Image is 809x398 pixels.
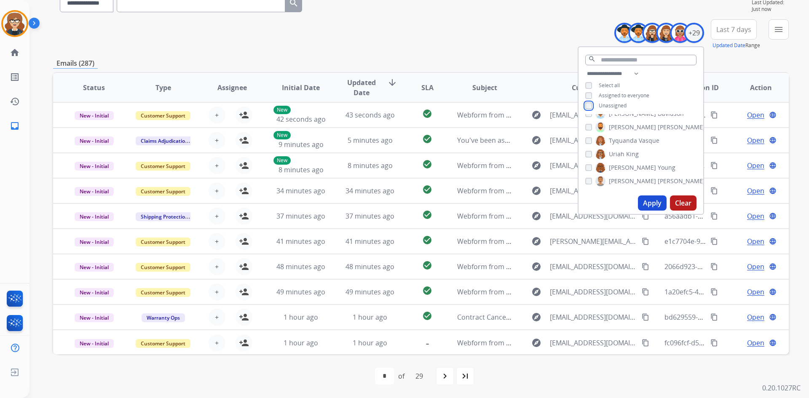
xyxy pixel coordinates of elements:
mat-icon: explore [531,110,541,120]
mat-icon: inbox [10,121,20,131]
mat-icon: person_add [239,186,249,196]
mat-icon: explore [531,186,541,196]
mat-icon: language [769,162,777,169]
div: +29 [684,23,704,43]
button: + [209,233,225,250]
mat-icon: navigate_next [440,371,450,381]
span: Customer Support [136,288,190,297]
div: 29 [409,368,430,385]
mat-icon: person_add [239,338,249,348]
span: + [215,287,219,297]
mat-icon: language [769,136,777,144]
mat-icon: content_copy [710,263,718,270]
span: Open [747,287,764,297]
mat-icon: person_add [239,287,249,297]
span: Tyquanda [609,136,637,145]
span: Customer [572,83,605,93]
span: Customer Support [136,339,190,348]
mat-icon: content_copy [642,263,649,270]
mat-icon: person_add [239,135,249,145]
span: New - Initial [75,187,114,196]
mat-icon: explore [531,287,541,297]
span: + [215,312,219,322]
span: [PERSON_NAME] [658,123,705,131]
mat-icon: check_circle [422,134,432,144]
button: + [209,283,225,300]
span: bd629559-748f-4d77-b637-917e7e29819d [664,313,795,322]
mat-icon: language [769,339,777,347]
span: 43 seconds ago [346,110,395,120]
span: [EMAIL_ADDRESS][DOMAIN_NAME] [550,287,637,297]
span: Open [747,110,764,120]
span: SLA [421,83,434,93]
button: + [209,107,225,123]
span: [EMAIL_ADDRESS][DOMAIN_NAME] [550,160,637,171]
span: Updated Date [343,77,381,98]
mat-icon: search [588,55,596,63]
th: Action [720,73,789,102]
span: Webform from [EMAIL_ADDRESS][DOMAIN_NAME] on [DATE] [457,211,648,221]
span: 37 minutes ago [346,211,394,221]
mat-icon: content_copy [642,238,649,245]
span: + [215,236,219,246]
span: [PERSON_NAME][EMAIL_ADDRESS][DOMAIN_NAME] [550,236,637,246]
span: Customer Support [136,187,190,196]
span: 8 minutes ago [279,165,324,174]
mat-icon: explore [531,312,541,322]
mat-icon: language [769,313,777,321]
span: 9 minutes ago [279,140,324,149]
mat-icon: check_circle [422,159,432,169]
mat-icon: language [769,111,777,119]
span: Unassigned [599,102,627,109]
mat-icon: content_copy [642,212,649,220]
span: New - Initial [75,238,114,246]
span: 42 seconds ago [276,115,326,124]
span: [PERSON_NAME] [609,163,656,172]
mat-icon: content_copy [710,136,718,144]
mat-icon: check_circle [422,210,432,220]
mat-icon: history [10,96,20,107]
span: + [215,160,219,171]
span: 8 minutes ago [348,161,393,170]
span: e1c7704e-9064-4fac-885c-7953a569f27f [664,237,788,246]
mat-icon: content_copy [710,212,718,220]
span: [EMAIL_ADDRESS][DOMAIN_NAME] [550,312,637,322]
span: 34 minutes ago [276,186,325,195]
span: 41 minutes ago [276,237,325,246]
span: Open [747,186,764,196]
span: Type [155,83,171,93]
span: fc096fcf-d576-44ac-a998-2e1d3f951f64 [664,338,785,347]
span: [EMAIL_ADDRESS][DOMAIN_NAME] [550,135,637,145]
mat-icon: content_copy [710,162,718,169]
span: New - Initial [75,339,114,348]
span: [PERSON_NAME] [609,123,656,131]
span: New - Initial [75,136,114,145]
span: Open [747,160,764,171]
span: + [215,211,219,221]
mat-icon: content_copy [710,288,718,296]
mat-icon: person_add [239,262,249,272]
span: Warranty Ops [142,313,185,322]
mat-icon: language [769,288,777,296]
span: Webform from [EMAIL_ADDRESS][DOMAIN_NAME] on [DATE] [457,186,648,195]
p: 0.20.1027RC [762,383,801,393]
span: New - Initial [75,263,114,272]
span: 1a20efc5-4c6e-49ca-8a8f-4bae7e63fc5a [664,287,788,296]
span: Open [747,135,764,145]
span: Open [747,312,764,322]
span: [EMAIL_ADDRESS][DOMAIN_NAME] [550,262,637,272]
span: Webform from [PERSON_NAME][EMAIL_ADDRESS][DOMAIN_NAME] on [DATE] [457,237,700,246]
span: 1 hour ago [284,313,318,322]
mat-icon: check_circle [422,235,432,245]
span: [EMAIL_ADDRESS][DOMAIN_NAME] [550,110,637,120]
button: Clear [670,195,696,211]
span: 49 minutes ago [276,287,325,296]
span: 48 minutes ago [346,262,394,271]
mat-icon: explore [531,338,541,348]
mat-icon: person_add [239,312,249,322]
span: + [215,135,219,145]
span: [EMAIL_ADDRESS][DOMAIN_NAME] [550,211,637,221]
span: Subject [472,83,497,93]
mat-icon: content_copy [642,339,649,347]
button: + [209,208,225,224]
